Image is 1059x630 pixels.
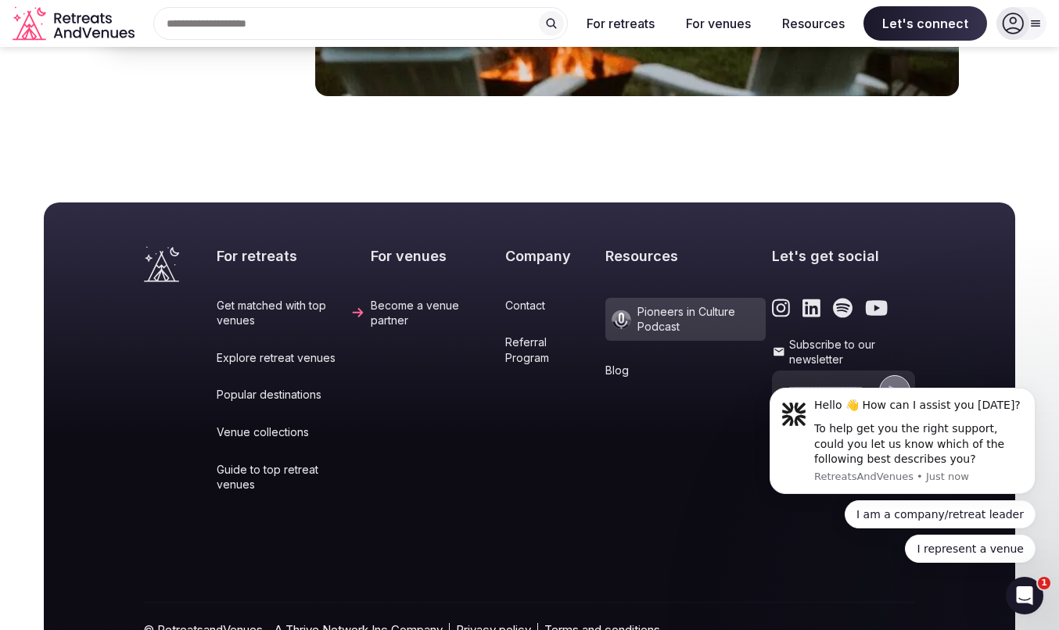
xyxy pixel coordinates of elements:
a: Referral Program [505,335,598,365]
svg: Retreats and Venues company logo [13,6,138,41]
button: For venues [673,6,763,41]
span: Let's connect [863,6,987,41]
h2: For retreats [217,246,364,266]
h2: For venues [371,246,500,266]
span: 1 [1038,577,1050,589]
a: Popular destinations [217,387,364,403]
a: Contact [505,298,598,313]
iframe: Intercom live chat [1006,577,1043,614]
a: Visit the homepage [144,246,179,282]
a: Link to the retreats and venues LinkedIn page [802,298,820,318]
label: Subscribe to our newsletter [772,337,915,367]
button: Resources [770,6,857,41]
h2: Company [505,246,598,266]
a: Link to the retreats and venues Spotify page [833,298,853,318]
button: For retreats [574,6,667,41]
h2: Resources [605,246,766,266]
iframe: Intercom notifications message [746,370,1059,622]
a: Pioneers in Culture Podcast [605,298,766,341]
a: Explore retreat venues [217,350,364,366]
h2: Let's get social [772,246,915,266]
a: Become a venue partner [371,298,500,328]
a: Get matched with top venues [217,298,364,328]
a: Blog [605,363,766,378]
a: Link to the retreats and venues Youtube page [865,298,888,318]
a: Visit the homepage [13,6,138,41]
a: Venue collections [217,424,364,440]
a: Guide to top retreat venues [217,462,364,492]
a: Link to the retreats and venues Instagram page [772,298,790,318]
